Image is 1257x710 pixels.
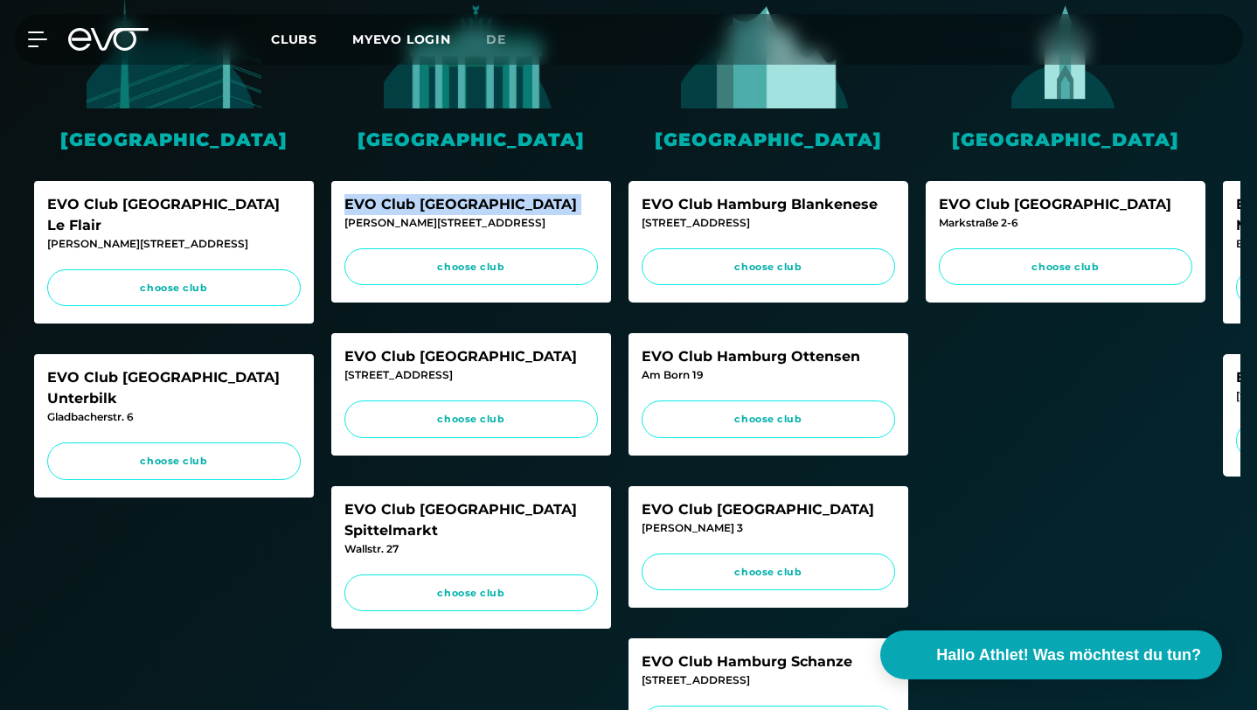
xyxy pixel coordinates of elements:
span: de [486,31,506,47]
span: choose club [361,586,581,601]
div: Gladbacherstr. 6 [47,409,301,425]
div: [PERSON_NAME][STREET_ADDRESS] [344,215,598,231]
div: Am Born 19 [642,367,895,383]
a: choose club [642,400,895,438]
span: choose club [361,260,581,275]
div: EVO Club Hamburg Schanze [642,651,895,672]
a: Clubs [271,31,352,47]
div: [GEOGRAPHIC_DATA] [331,126,611,153]
div: Markstraße 2-6 [939,215,1192,231]
div: EVO Club [GEOGRAPHIC_DATA] Le Flair [47,194,301,236]
span: choose club [658,260,879,275]
span: choose club [64,281,284,296]
span: Clubs [271,31,317,47]
span: choose club [361,412,581,427]
div: EVO Club [GEOGRAPHIC_DATA] [642,499,895,520]
a: choose club [344,248,598,286]
div: [PERSON_NAME][STREET_ADDRESS] [47,236,301,252]
a: choose club [47,269,301,307]
a: de [486,30,527,50]
div: Wallstr. 27 [344,541,598,557]
a: choose club [939,248,1192,286]
div: EVO Club [GEOGRAPHIC_DATA] Spittelmarkt [344,499,598,541]
div: [STREET_ADDRESS] [344,367,598,383]
div: [GEOGRAPHIC_DATA] [926,126,1205,153]
a: choose club [47,442,301,480]
div: [STREET_ADDRESS] [642,215,895,231]
div: EVO Club [GEOGRAPHIC_DATA] [344,194,598,215]
div: EVO Club Hamburg Blankenese [642,194,895,215]
div: EVO Club Hamburg Ottensen [642,346,895,367]
div: EVO Club [GEOGRAPHIC_DATA] Unterbilk [47,367,301,409]
a: choose club [344,574,598,612]
span: choose club [955,260,1176,275]
div: [GEOGRAPHIC_DATA] [628,126,908,153]
div: [GEOGRAPHIC_DATA] [34,126,314,153]
span: Hallo Athlet! Was möchtest du tun? [936,644,1201,667]
span: choose club [658,565,879,580]
div: EVO Club [GEOGRAPHIC_DATA] [939,194,1192,215]
a: choose club [642,248,895,286]
span: choose club [658,412,879,427]
a: choose club [642,553,895,591]
a: choose club [344,400,598,438]
div: [STREET_ADDRESS] [642,672,895,688]
button: Hallo Athlet! Was möchtest du tun? [880,630,1222,679]
div: [PERSON_NAME] 3 [642,520,895,536]
span: choose club [64,454,284,469]
a: MYEVO LOGIN [352,31,451,47]
div: EVO Club [GEOGRAPHIC_DATA] [344,346,598,367]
